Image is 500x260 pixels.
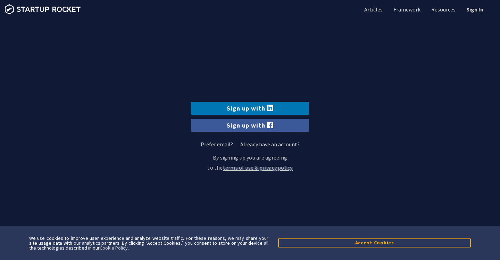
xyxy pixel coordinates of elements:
a: Sign In [465,6,483,13]
a: Cookie Policy [100,245,128,251]
a: Prefer email? [201,141,233,148]
a: Resources [430,6,456,13]
a: terms of use & privacy policy [223,163,293,173]
a: Sign up with [191,102,309,115]
a: Articles [363,6,383,13]
a: Framework [392,6,420,13]
div: We use cookies to improve user experience and analyze website traffic. For these reasons, we may ... [29,236,268,250]
button: Accept Cookies [278,238,471,247]
a: Already have an account? [240,141,300,148]
p: By signing up you are agreeing to the [191,153,309,173]
a: Sign up with [191,119,309,132]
